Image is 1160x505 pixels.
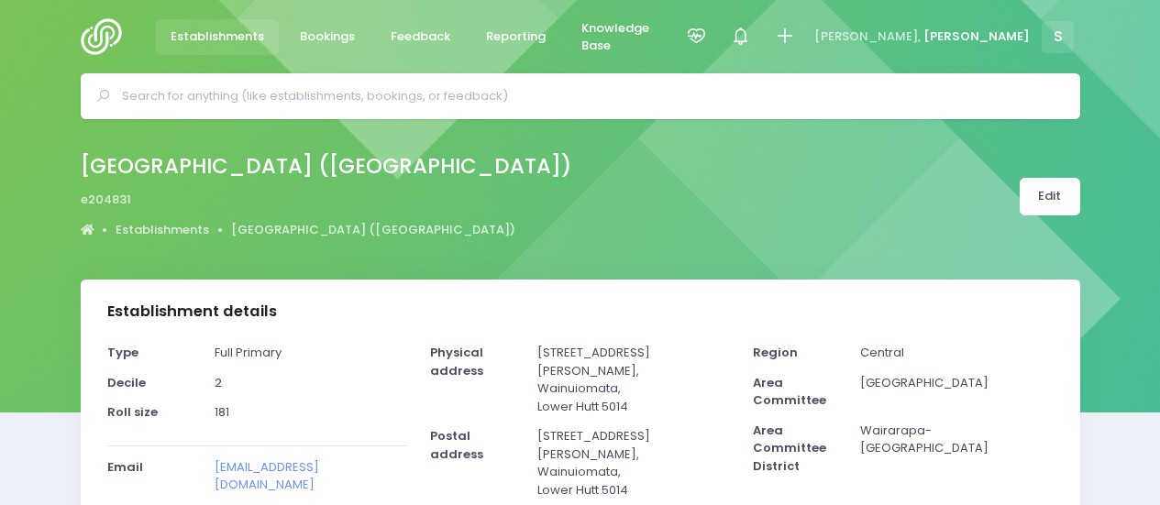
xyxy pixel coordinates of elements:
[107,403,158,421] strong: Roll size
[860,422,1053,457] p: Wairarapa-[GEOGRAPHIC_DATA]
[753,374,826,410] strong: Area Committee
[537,427,730,499] p: [STREET_ADDRESS][PERSON_NAME], Wainuiomata, Lower Hutt 5014
[860,374,1053,392] p: [GEOGRAPHIC_DATA]
[122,82,1055,110] input: Search for anything (like establishments, bookings, or feedback)
[107,458,143,476] strong: Email
[923,27,1030,46] span: [PERSON_NAME]
[581,19,649,55] span: Knowledge Base
[81,18,133,55] img: Logo
[860,344,1053,362] p: Central
[81,154,571,179] h2: [GEOGRAPHIC_DATA] ([GEOGRAPHIC_DATA])
[430,344,483,379] strong: Physical address
[107,344,138,361] strong: Type
[300,27,355,46] span: Bookings
[376,19,466,55] a: Feedback
[486,27,546,46] span: Reporting
[215,344,407,362] p: Full Primary
[567,10,665,64] a: Knowledge Base
[471,19,561,55] a: Reporting
[107,302,277,321] h3: Establishment details
[391,27,450,46] span: Feedback
[116,221,209,239] a: Establishments
[430,427,483,463] strong: Postal address
[1042,21,1074,53] span: S
[107,374,146,391] strong: Decile
[537,344,730,415] p: [STREET_ADDRESS][PERSON_NAME], Wainuiomata, Lower Hutt 5014
[215,458,319,494] a: [EMAIL_ADDRESS][DOMAIN_NAME]
[753,344,798,361] strong: Region
[156,19,280,55] a: Establishments
[814,27,921,46] span: [PERSON_NAME],
[753,422,826,475] strong: Area Committee District
[215,403,407,422] p: 181
[285,19,370,55] a: Bookings
[171,27,264,46] span: Establishments
[231,221,515,239] a: [GEOGRAPHIC_DATA] ([GEOGRAPHIC_DATA])
[215,374,407,392] p: 2
[1020,178,1080,215] a: Edit
[81,191,131,209] span: e204831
